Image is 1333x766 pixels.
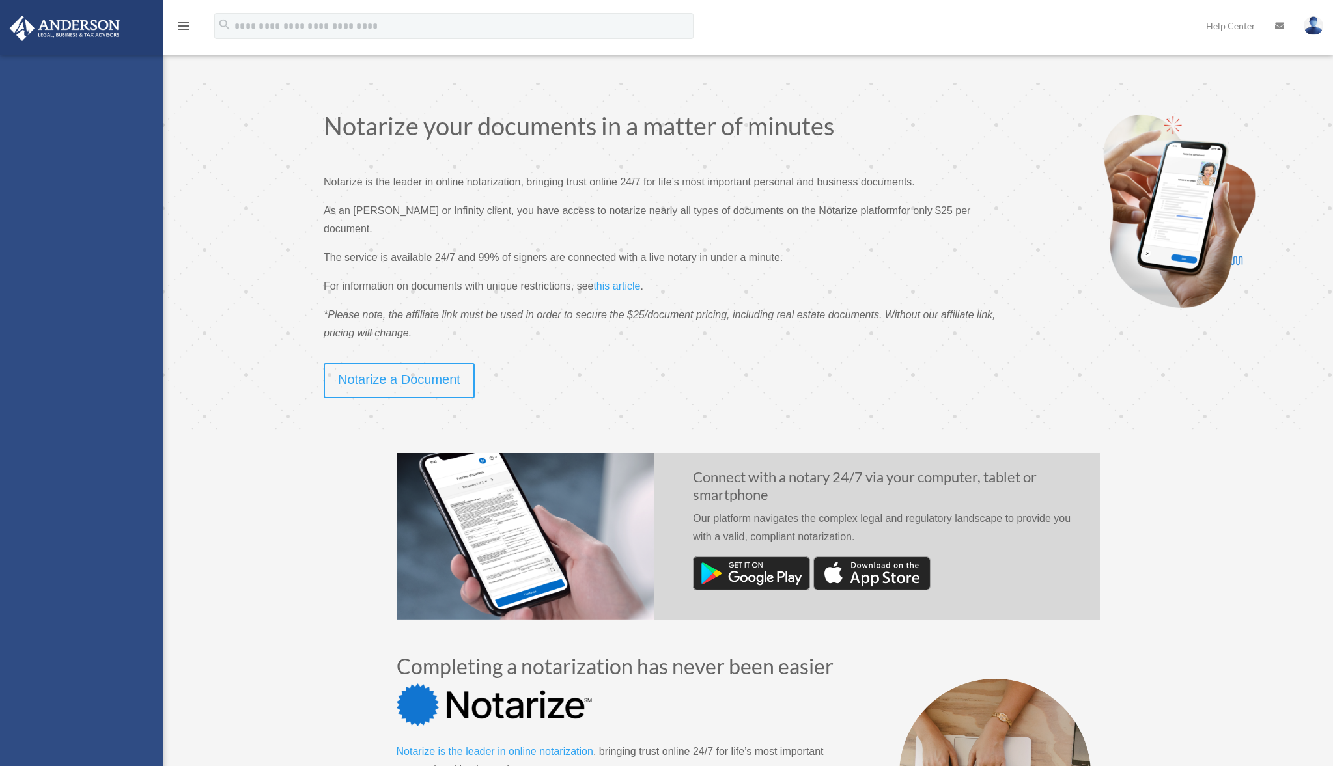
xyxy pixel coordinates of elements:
[640,280,643,292] span: .
[593,280,640,292] span: this article
[176,23,191,34] a: menu
[324,363,475,398] a: Notarize a Document
[693,469,1080,510] h2: Connect with a notary 24/7 via your computer, tablet or smartphone
[6,16,124,41] img: Anderson Advisors Platinum Portal
[324,176,915,187] span: Notarize is the leader in online notarization, bringing trust online 24/7 for life’s most importa...
[324,205,898,216] span: As an [PERSON_NAME] or Infinity client, you have access to notarize nearly all types of documents...
[324,309,996,338] span: *Please note, the affiliate link must be used in order to secure the $25/document pricing, includ...
[176,18,191,34] i: menu
[1099,113,1260,308] img: Notarize-hero
[593,280,640,298] a: this article
[693,510,1080,556] p: Our platform navigates the complex legal and regulatory landscape to provide you with a valid, co...
[217,18,232,32] i: search
[1304,16,1323,35] img: User Pic
[324,113,1005,144] h1: Notarize your documents in a matter of minutes
[324,280,593,292] span: For information on documents with unique restrictions, see
[324,252,783,263] span: The service is available 24/7 and 99% of signers are connected with a live notary in under a minute.
[397,746,593,763] a: Notarize is the leader in online notarization
[397,453,654,620] img: Notarize Doc-1
[397,656,852,683] h2: Completing a notarization has never been easier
